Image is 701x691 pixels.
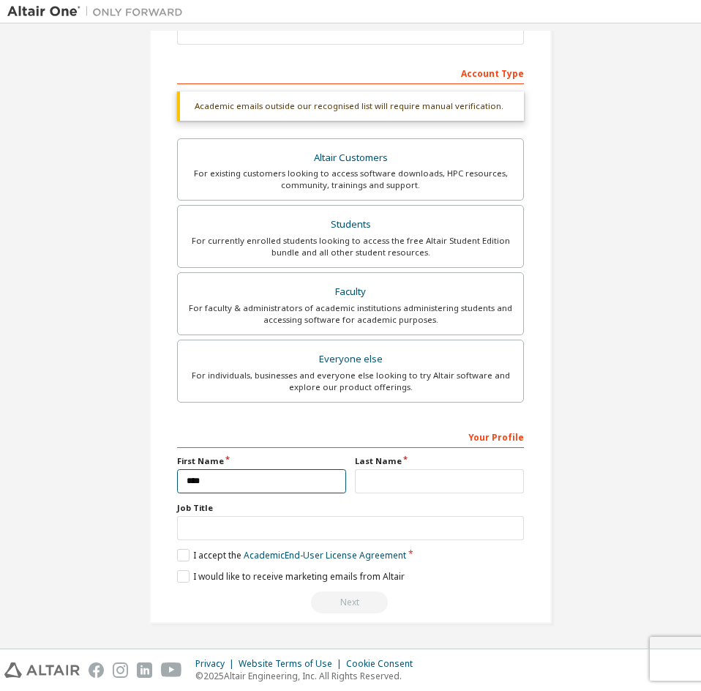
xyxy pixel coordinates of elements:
[187,370,514,393] div: For individuals, businesses and everyone else looking to try Altair software and explore our prod...
[113,662,128,678] img: instagram.svg
[195,658,239,670] div: Privacy
[177,570,405,583] label: I would like to receive marketing emails from Altair
[244,549,406,561] a: Academic End-User License Agreement
[187,168,514,191] div: For existing customers looking to access software downloads, HPC resources, community, trainings ...
[187,349,514,370] div: Everyone else
[177,61,524,84] div: Account Type
[177,502,524,514] label: Job Title
[137,662,152,678] img: linkedin.svg
[346,658,421,670] div: Cookie Consent
[187,302,514,326] div: For faculty & administrators of academic institutions administering students and accessing softwa...
[177,455,346,467] label: First Name
[187,282,514,302] div: Faculty
[187,148,514,168] div: Altair Customers
[355,455,524,467] label: Last Name
[161,662,182,678] img: youtube.svg
[177,549,406,561] label: I accept the
[7,4,190,19] img: Altair One
[177,425,524,448] div: Your Profile
[187,235,514,258] div: For currently enrolled students looking to access the free Altair Student Edition bundle and all ...
[195,670,421,682] p: © 2025 Altair Engineering, Inc. All Rights Reserved.
[239,658,346,670] div: Website Terms of Use
[187,214,514,235] div: Students
[89,662,104,678] img: facebook.svg
[177,91,524,121] div: Academic emails outside our recognised list will require manual verification.
[4,662,80,678] img: altair_logo.svg
[177,591,524,613] div: Read and acccept EULA to continue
